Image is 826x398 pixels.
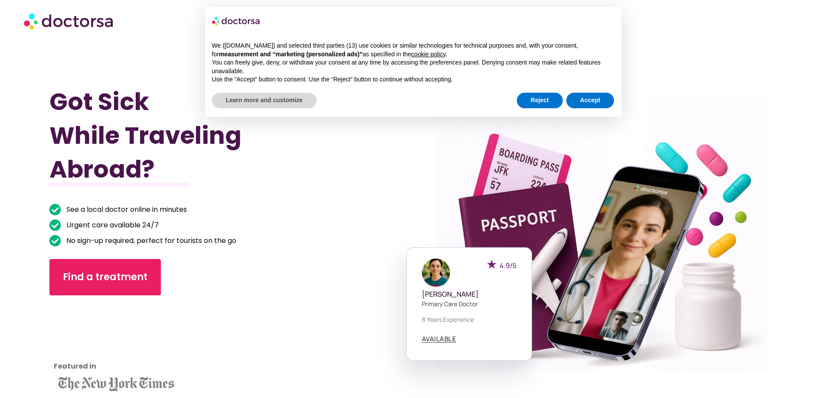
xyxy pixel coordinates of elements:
span: Urgent care available 24/7 [64,219,159,231]
img: logo [212,14,261,28]
p: 8 years experience [422,315,516,324]
span: Find a treatment [63,270,147,284]
a: cookie policy [411,51,445,58]
p: We ([DOMAIN_NAME]) and selected third parties (13) use cookies or similar technologies for techni... [212,42,614,58]
p: You can freely give, deny, or withdraw your consent at any time by accessing the preferences pane... [212,58,614,75]
button: Accept [566,93,614,108]
strong: measurement and “marketing (personalized ads)” [219,51,362,58]
span: See a local doctor online in minutes [64,204,187,216]
span: 4.9/5 [500,261,516,270]
p: Use the “Accept” button to consent. Use the “Reject” button to continue without accepting. [212,75,614,84]
strong: Featured in [54,361,96,371]
span: No sign-up required, perfect for tourists on the go [64,235,236,247]
h5: [PERSON_NAME] [422,290,516,298]
button: Learn more and customize [212,93,317,108]
button: Reject [517,93,563,108]
iframe: Customer reviews powered by Trustpilot [54,308,132,373]
h1: Got Sick While Traveling Abroad? [49,85,358,186]
a: Find a treatment [49,259,161,295]
a: AVAILABLE [422,336,457,343]
p: Primary care doctor [422,299,516,308]
span: AVAILABLE [422,336,457,342]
